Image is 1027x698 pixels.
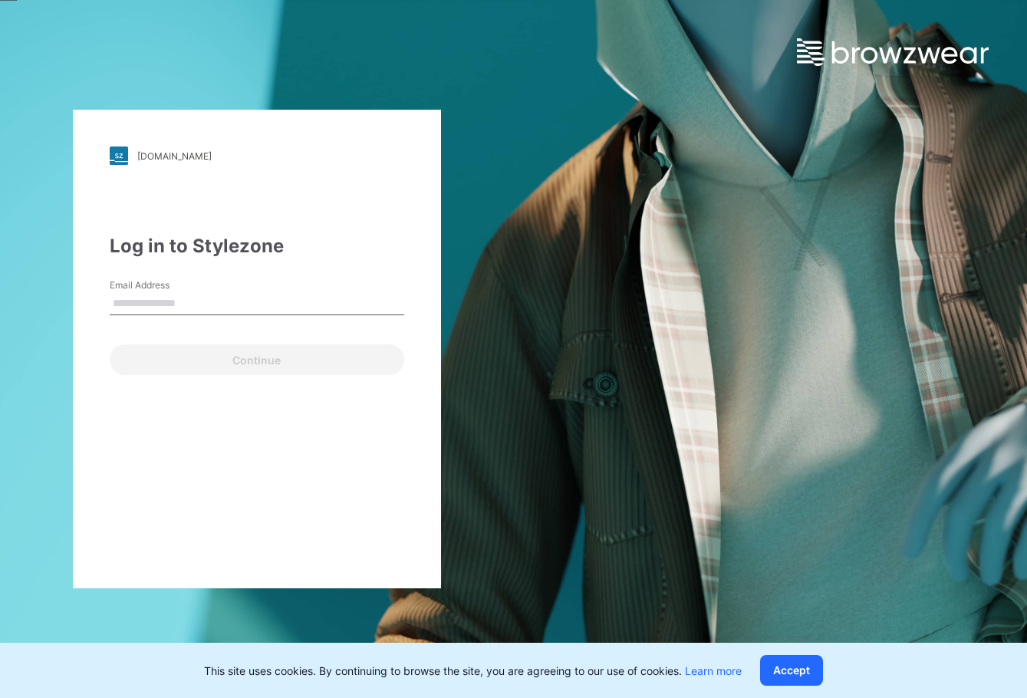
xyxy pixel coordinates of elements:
[110,278,217,292] label: Email Address
[110,232,404,260] div: Log in to Stylezone
[137,150,212,162] div: [DOMAIN_NAME]
[685,664,742,677] a: Learn more
[110,147,404,165] a: [DOMAIN_NAME]
[110,147,128,165] img: stylezone-logo.562084cfcfab977791bfbf7441f1a819.svg
[204,663,742,679] p: This site uses cookies. By continuing to browse the site, you are agreeing to our use of cookies.
[760,655,823,686] button: Accept
[797,38,989,66] img: browzwear-logo.e42bd6dac1945053ebaf764b6aa21510.svg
